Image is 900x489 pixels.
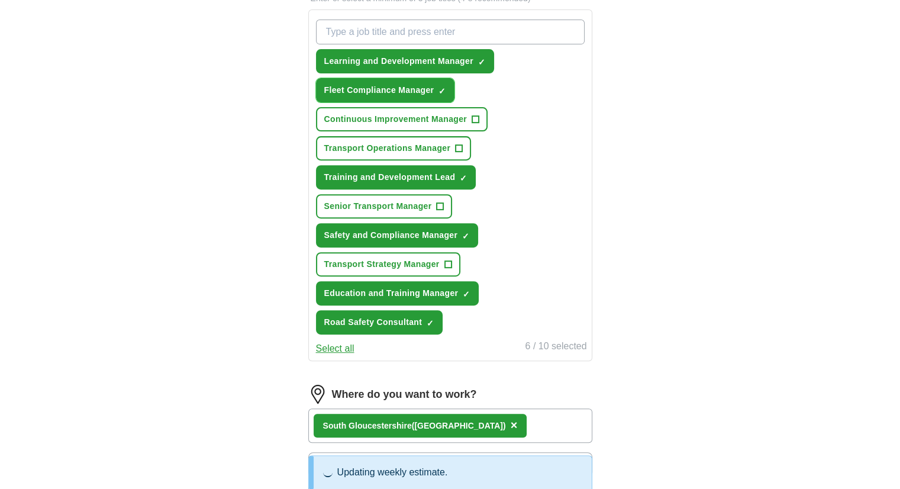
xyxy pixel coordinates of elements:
span: Senior Transport Manager [324,200,432,213]
button: Learning and Development Manager✓ [316,49,494,73]
span: Learning and Development Manager [324,55,473,67]
span: Training and Development Lead [324,171,456,184]
span: ✓ [463,289,470,299]
span: ✓ [478,57,485,67]
button: Training and Development Lead✓ [316,165,476,189]
div: 6 / 10 selected [525,339,586,356]
span: ✓ [438,86,446,96]
button: Road Safety Consultant✓ [316,310,443,334]
button: Select all [316,342,354,356]
span: Road Safety Consultant [324,316,422,329]
span: ✓ [427,319,434,328]
span: Updating weekly estimate. [337,465,448,480]
button: Continuous Improvement Manager [316,107,488,131]
span: ✓ [460,173,467,183]
button: Transport Operations Manager [316,136,472,160]
span: Fleet Compliance Manager [324,84,434,96]
img: location.png [308,385,327,404]
span: Transport Strategy Manager [324,258,440,271]
label: Where do you want to work? [332,387,477,403]
span: ([GEOGRAPHIC_DATA]) [412,421,506,430]
button: Fleet Compliance Manager✓ [316,78,455,102]
strong: South Glou [323,421,367,430]
span: Safety and Compliance Manager [324,229,458,242]
span: × [511,419,518,432]
button: 50 mile radius [308,452,592,477]
span: Transport Operations Manager [324,142,451,155]
span: ✓ [462,231,469,241]
input: Type a job title and press enter [316,20,585,44]
button: Safety and Compliance Manager✓ [316,223,479,247]
button: Senior Transport Manager [316,194,453,218]
span: Continuous Improvement Manager [324,113,467,126]
button: Transport Strategy Manager [316,252,460,276]
div: cestershire [323,420,506,432]
button: × [511,417,518,435]
span: Education and Training Manager [324,287,459,300]
button: Education and Training Manager✓ [316,281,479,305]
